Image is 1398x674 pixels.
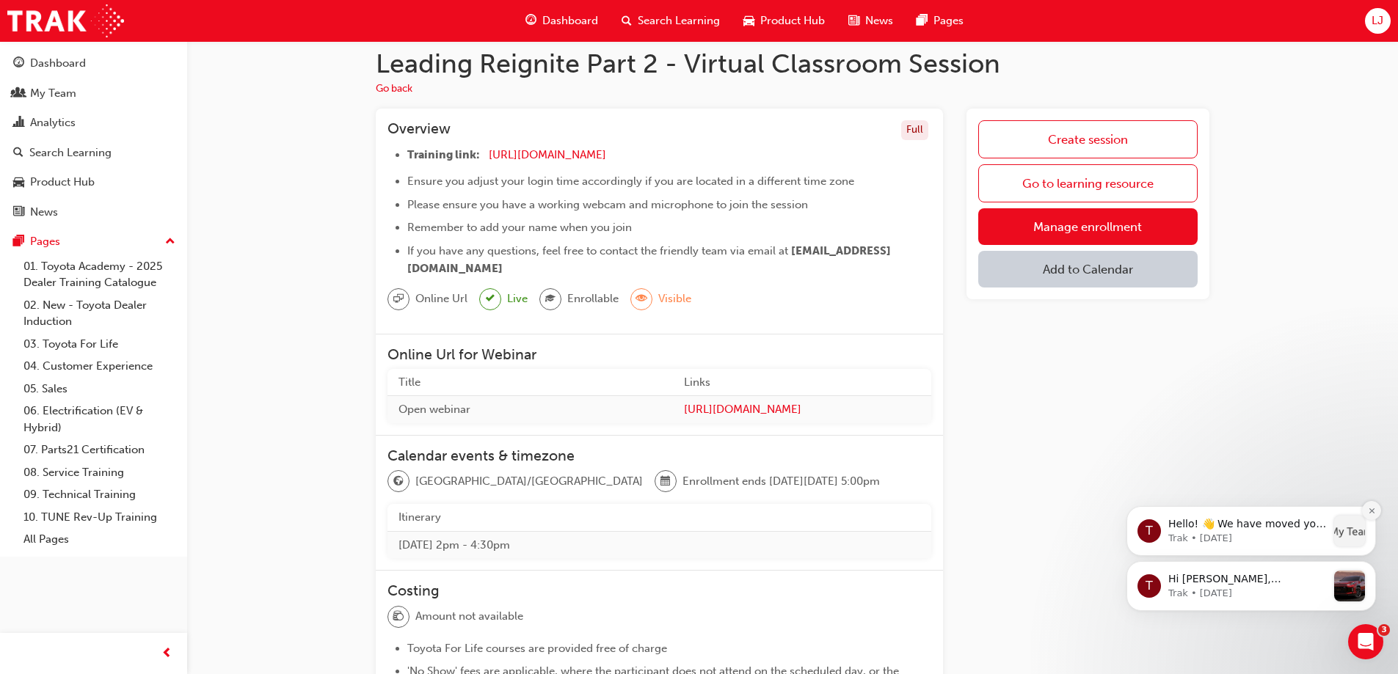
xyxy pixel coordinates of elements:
[415,473,643,490] span: [GEOGRAPHIC_DATA]/[GEOGRAPHIC_DATA]
[542,12,598,29] span: Dashboard
[6,228,181,255] button: Pages
[1378,624,1390,636] span: 3
[13,147,23,160] span: search-icon
[18,483,181,506] a: 09. Technical Training
[393,472,404,491] span: globe-icon
[1104,413,1398,634] iframe: Intercom notifications message
[978,251,1198,287] button: Add to Calendar
[6,47,181,228] button: DashboardMy TeamAnalyticsSearch LearningProduct HubNews
[760,12,825,29] span: Product Hub
[567,290,619,307] span: Enrollable
[638,12,720,29] span: Search Learning
[507,290,528,307] span: Live
[415,290,467,307] span: Online Url
[6,199,181,226] a: News
[387,120,451,140] h3: Overview
[18,400,181,439] a: 06. Electrification (EV & Hybrid)
[978,208,1198,245] a: Manage enrollment
[18,294,181,333] a: 02. New - Toyota Dealer Induction
[165,232,175,252] span: up-icon
[387,369,673,396] th: Title
[407,221,632,234] span: Remember to add your name when you join
[398,403,470,416] span: Open webinar
[6,139,181,166] a: Search Learning
[636,290,647,309] span: eye-icon
[18,333,181,356] a: 03. Toyota For Life
[682,473,880,490] span: Enrollment ends [DATE][DATE] 5:00pm
[387,504,931,531] th: Itinerary
[545,290,556,309] span: graduationCap-icon
[7,4,124,37] img: Trak
[407,244,788,257] span: If you have any questions, feel free to contact the friendly team via email at
[1348,624,1383,659] iframe: Intercom live chat
[13,206,24,219] span: news-icon
[489,148,606,161] a: [URL][DOMAIN_NAME]
[30,174,95,191] div: Product Hub
[18,355,181,378] a: 04. Customer Experience
[978,120,1198,158] a: Create session
[161,645,172,663] span: prev-icon
[658,290,691,307] span: Visible
[743,12,754,30] span: car-icon
[18,439,181,461] a: 07. Parts21 Certification
[18,255,181,294] a: 01. Toyota Academy - 2025 Dealer Training Catalogue
[6,80,181,107] a: My Team
[393,607,404,626] span: money-icon
[18,528,181,551] a: All Pages
[865,12,893,29] span: News
[732,6,837,36] a: car-iconProduct Hub
[6,109,181,136] a: Analytics
[30,55,86,72] div: Dashboard
[514,6,610,36] a: guage-iconDashboard
[30,204,58,221] div: News
[901,120,928,140] div: Full
[18,378,181,400] a: 05. Sales
[978,164,1198,202] a: Go to learning resource
[525,12,536,30] span: guage-icon
[905,6,975,36] a: pages-iconPages
[407,175,854,188] span: Ensure you adjust your login time accordingly if you are located in a different time zone
[387,346,931,363] h3: Online Url for Webinar
[13,87,24,100] span: people-icon
[18,461,181,484] a: 08. Service Training
[387,531,931,558] td: [DATE] 2pm - 4:30pm
[1365,8,1391,34] button: LJ
[610,6,732,36] a: search-iconSearch Learning
[13,57,24,70] span: guage-icon
[376,81,412,98] button: Go back
[393,290,404,309] span: sessionType_ONLINE_URL-icon
[1372,12,1383,29] span: LJ
[407,148,480,161] span: Training link:
[848,12,859,30] span: news-icon
[660,472,671,491] span: calendar-icon
[673,369,931,396] th: Links
[407,642,667,655] span: Toyota For Life courses are provided free of charge
[30,233,60,250] div: Pages
[30,85,76,102] div: My Team
[407,244,891,275] span: [EMAIL_ADDRESS][DOMAIN_NAME]
[6,169,181,196] a: Product Hub
[837,6,905,36] a: news-iconNews
[6,50,181,77] a: Dashboard
[29,144,112,161] div: Search Learning
[18,506,181,529] a: 10. TUNE Rev-Up Training
[13,117,24,130] span: chart-icon
[684,401,920,418] a: [URL][DOMAIN_NAME]
[387,582,931,599] h3: Costing
[376,48,1209,80] h1: Leading Reignite Part 2 - Virtual Classroom Session
[486,290,495,308] span: tick-icon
